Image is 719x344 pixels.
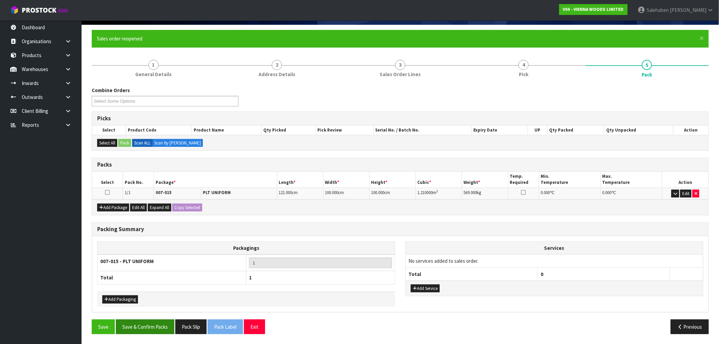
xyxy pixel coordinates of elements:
button: Save [92,320,115,334]
span: 121.000 [279,190,292,195]
th: Min. Temperature [539,172,600,188]
span: × [700,33,704,43]
h3: Picks [97,115,703,122]
span: 4 [519,60,529,70]
span: Pack [642,71,652,78]
button: Pack Label [208,320,243,334]
th: Action [673,125,708,135]
span: Sales Order Lines [380,71,421,78]
th: Max. Temperature [600,172,662,188]
span: [PERSON_NAME] [670,7,706,13]
th: Total [406,268,538,280]
button: Pack [118,139,131,147]
th: Total [98,271,246,284]
th: Temp. Required [508,172,539,188]
span: 0 [541,271,543,277]
span: Salehaben [647,7,669,13]
th: Select [92,125,126,135]
th: Qty Unpacked [604,125,673,135]
th: Action [662,172,708,188]
th: Height [369,172,416,188]
button: Save & Confirm Packs [116,320,174,334]
td: ℃ [600,188,662,200]
th: Product Name [192,125,262,135]
a: V04 - VIENNA WOODS LIMITED [559,4,628,15]
strong: 007-015 [156,190,172,195]
td: ℃ [539,188,600,200]
span: General Details [135,71,172,78]
th: Cubic [416,172,462,188]
button: Previous [671,320,709,334]
img: cube-alt.png [10,6,19,14]
button: Add Packaging [102,295,138,304]
span: 1 [249,274,252,281]
th: Services [406,242,703,255]
button: Edit [680,190,691,198]
span: 0.000 [602,190,612,195]
h3: Packs [97,161,703,168]
th: Qty Picked [262,125,316,135]
label: Scan By [PERSON_NAME] [152,139,203,147]
button: Add Package [97,204,129,212]
span: Address Details [259,71,295,78]
button: Pack Slip [175,320,207,334]
span: 100.000 [371,190,385,195]
button: Copy Selected [172,204,202,212]
th: Packagings [98,241,395,255]
th: Pick Review [316,125,373,135]
span: 1.210000 [418,190,433,195]
span: 100.000 [325,190,338,195]
th: UP [528,125,547,135]
span: 0.000 [541,190,550,195]
strong: PLT UNIFORM [203,190,231,195]
td: cm [323,188,369,200]
td: m [416,188,462,200]
sup: 3 [437,189,438,193]
span: Pick [519,71,528,78]
th: Qty Packed [547,125,604,135]
label: Scan ALL [132,139,153,147]
span: 2 [272,60,282,70]
button: Add Service [411,285,440,293]
strong: V04 - VIENNA WOODS LIMITED [563,6,624,12]
th: Expiry Date [472,125,528,135]
th: Pack No. [123,172,154,188]
th: Select [92,172,123,188]
td: kg [462,188,508,200]
td: cm [277,188,323,200]
button: Exit [244,320,265,334]
span: 1 [148,60,159,70]
td: cm [369,188,416,200]
span: Sales order reopened [97,35,142,42]
th: Package [154,172,277,188]
th: Length [277,172,323,188]
strong: 007-015 - PLT UNIFORM [100,258,154,264]
h3: Packing Summary [97,226,703,233]
label: Combine Orders [92,87,130,94]
span: Pack [92,82,709,339]
th: Serial No. / Batch No. [373,125,472,135]
button: Edit All [130,204,147,212]
span: 3 [395,60,405,70]
span: 5 [642,60,652,70]
th: Width [323,172,369,188]
button: Select All [97,139,117,147]
th: Weight [462,172,508,188]
td: No services added to sales order. [406,255,703,268]
small: WMS [58,7,68,14]
span: 569.000 [464,190,477,195]
th: Product Code [126,125,192,135]
span: 1/1 [125,190,130,195]
button: Expand All [148,204,171,212]
span: Expand All [150,205,169,210]
span: ProStock [22,6,56,15]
